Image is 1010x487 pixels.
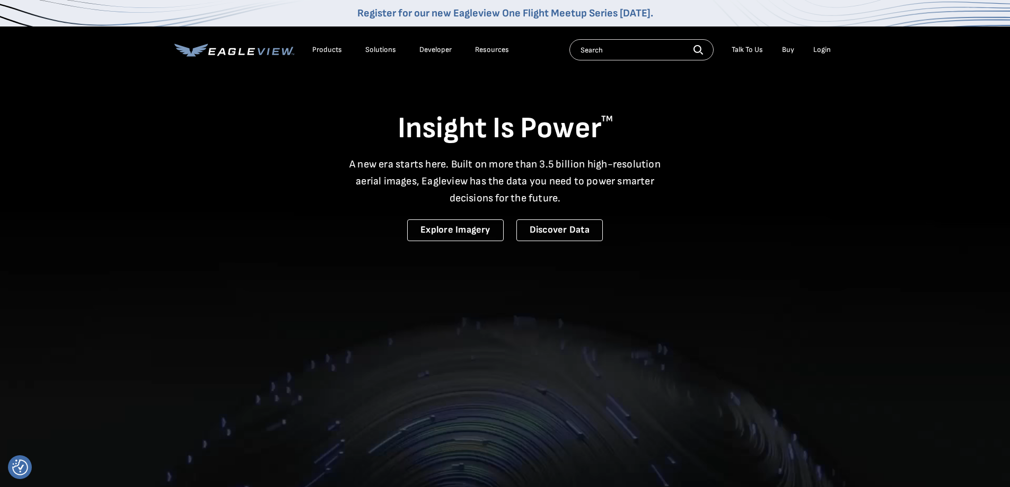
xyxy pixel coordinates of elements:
a: Explore Imagery [407,219,504,241]
h1: Insight Is Power [174,110,836,147]
div: Solutions [365,45,396,55]
div: Products [312,45,342,55]
a: Developer [419,45,452,55]
input: Search [569,39,714,60]
button: Consent Preferences [12,459,28,475]
div: Login [813,45,831,55]
img: Revisit consent button [12,459,28,475]
div: Resources [475,45,509,55]
a: Buy [782,45,794,55]
a: Register for our new Eagleview One Flight Meetup Series [DATE]. [357,7,653,20]
sup: TM [601,114,613,124]
div: Talk To Us [732,45,763,55]
a: Discover Data [516,219,603,241]
p: A new era starts here. Built on more than 3.5 billion high-resolution aerial images, Eagleview ha... [343,156,668,207]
